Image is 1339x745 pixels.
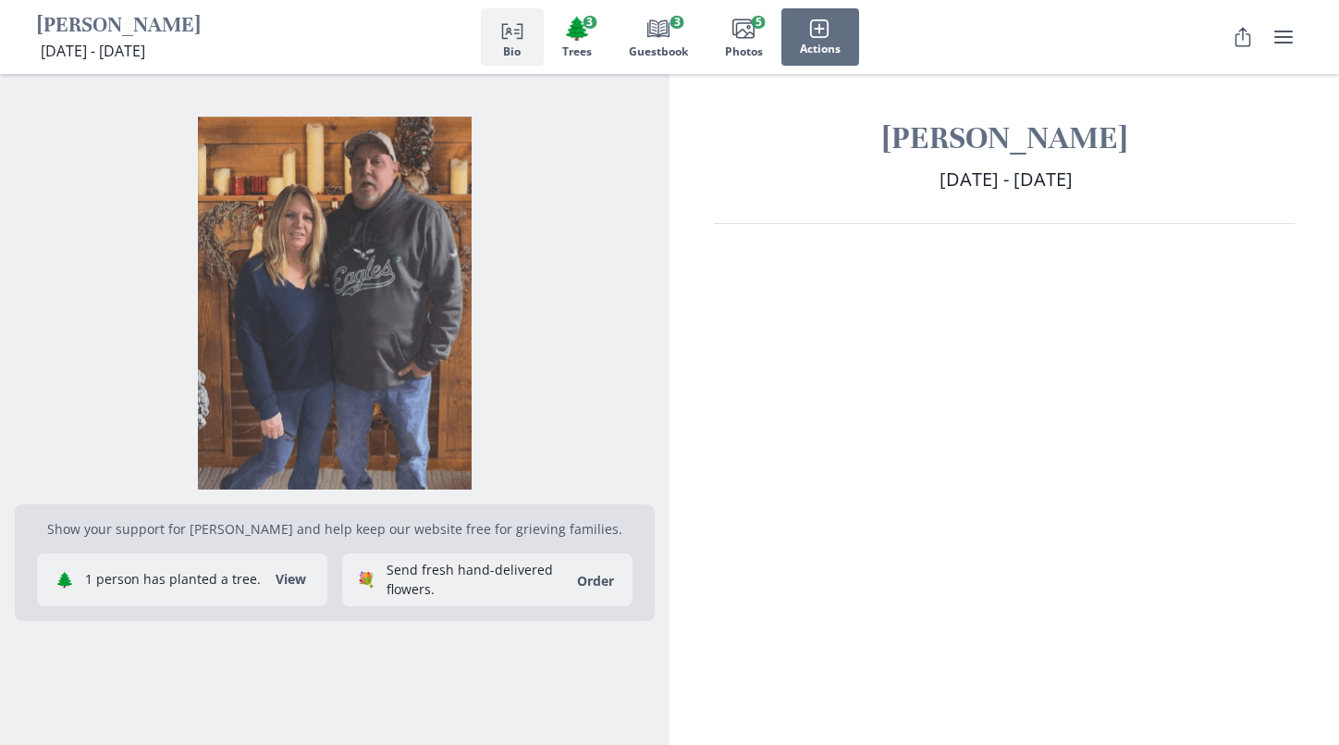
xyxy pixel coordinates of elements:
[610,8,706,66] button: Guestbook
[629,45,688,58] span: Guestbook
[1224,19,1261,56] button: Share Obituary
[15,117,655,490] img: Photo of Todd
[481,8,544,66] button: Bio
[1265,19,1302,56] button: user menu
[563,15,591,42] span: Tree
[583,16,596,29] span: 3
[264,565,317,594] button: View
[752,16,766,29] span: 5
[940,167,1073,192] span: [DATE] - [DATE]
[15,102,655,490] div: Open photos full screen
[566,572,625,590] a: Order
[725,45,763,58] span: Photos
[544,8,610,66] button: Trees
[781,8,859,66] button: Actions
[800,43,841,56] span: Actions
[503,45,521,58] span: Bio
[714,118,1295,158] h1: [PERSON_NAME]
[706,8,781,66] button: Photos
[670,16,684,29] span: 3
[37,519,633,539] p: Show your support for [PERSON_NAME] and help keep our website free for grieving families.
[37,12,201,41] h1: [PERSON_NAME]
[562,45,592,58] span: Trees
[41,41,145,61] span: [DATE] - [DATE]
